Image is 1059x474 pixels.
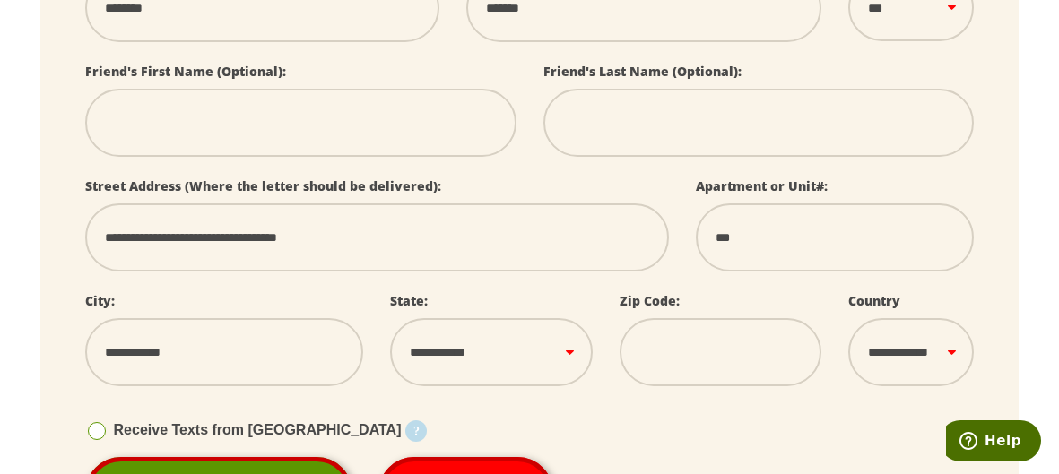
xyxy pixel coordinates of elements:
[543,63,742,80] label: Friend's Last Name (Optional):
[85,63,286,80] label: Friend's First Name (Optional):
[390,292,428,309] label: State:
[696,177,828,194] label: Apartment or Unit#:
[946,420,1041,465] iframe: Opens a widget where you can find more information
[848,292,900,309] label: Country
[85,292,115,309] label: City:
[85,177,441,194] label: Street Address (Where the letter should be delivered):
[620,292,680,309] label: Zip Code:
[114,422,402,437] span: Receive Texts from [GEOGRAPHIC_DATA]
